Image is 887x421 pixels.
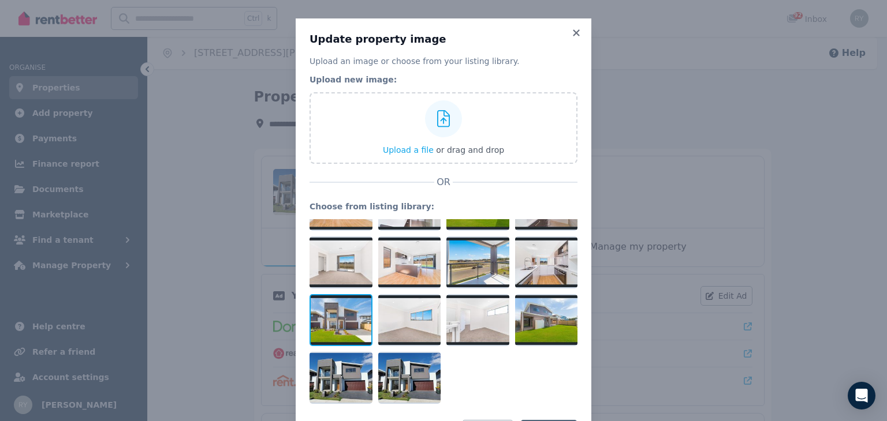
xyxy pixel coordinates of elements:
[310,55,577,67] p: Upload an image or choose from your listing library.
[383,144,504,156] button: Upload a file or drag and drop
[310,74,577,85] legend: Upload new image:
[434,175,453,189] span: OR
[310,201,577,212] legend: Choose from listing library:
[848,382,875,409] div: Open Intercom Messenger
[310,32,577,46] h3: Update property image
[383,145,434,155] span: Upload a file
[436,145,504,155] span: or drag and drop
